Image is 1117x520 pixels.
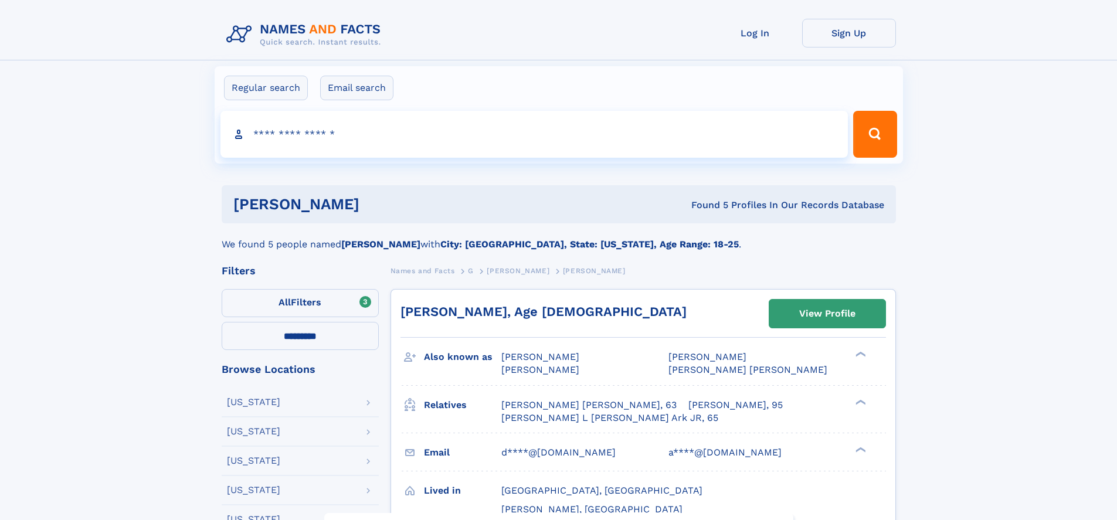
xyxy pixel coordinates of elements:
[233,197,525,212] h1: [PERSON_NAME]
[853,446,867,453] div: ❯
[708,19,802,47] a: Log In
[501,399,677,412] a: [PERSON_NAME] [PERSON_NAME], 63
[424,347,501,367] h3: Also known as
[222,223,896,251] div: We found 5 people named with .
[341,239,420,250] b: [PERSON_NAME]
[501,504,683,515] span: [PERSON_NAME], [GEOGRAPHIC_DATA]
[222,266,379,276] div: Filters
[424,443,501,463] h3: Email
[501,364,579,375] span: [PERSON_NAME]
[222,364,379,375] div: Browse Locations
[688,399,783,412] a: [PERSON_NAME], 95
[501,485,702,496] span: [GEOGRAPHIC_DATA], [GEOGRAPHIC_DATA]
[563,267,626,275] span: [PERSON_NAME]
[227,427,280,436] div: [US_STATE]
[525,199,884,212] div: Found 5 Profiles In Our Records Database
[279,297,291,308] span: All
[468,263,474,278] a: G
[440,239,739,250] b: City: [GEOGRAPHIC_DATA], State: [US_STATE], Age Range: 18-25
[227,397,280,407] div: [US_STATE]
[853,351,867,358] div: ❯
[222,19,391,50] img: Logo Names and Facts
[224,76,308,100] label: Regular search
[220,111,848,158] input: search input
[320,76,393,100] label: Email search
[501,412,718,424] a: [PERSON_NAME] L [PERSON_NAME] Ark JR, 65
[424,395,501,415] h3: Relatives
[668,364,827,375] span: [PERSON_NAME] [PERSON_NAME]
[400,304,687,319] a: [PERSON_NAME], Age [DEMOGRAPHIC_DATA]
[227,456,280,465] div: [US_STATE]
[222,289,379,317] label: Filters
[424,481,501,501] h3: Lived in
[487,263,549,278] a: [PERSON_NAME]
[802,19,896,47] a: Sign Up
[799,300,855,327] div: View Profile
[853,111,897,158] button: Search Button
[468,267,474,275] span: G
[853,398,867,406] div: ❯
[769,300,885,328] a: View Profile
[487,267,549,275] span: [PERSON_NAME]
[227,485,280,495] div: [US_STATE]
[501,351,579,362] span: [PERSON_NAME]
[668,351,746,362] span: [PERSON_NAME]
[391,263,455,278] a: Names and Facts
